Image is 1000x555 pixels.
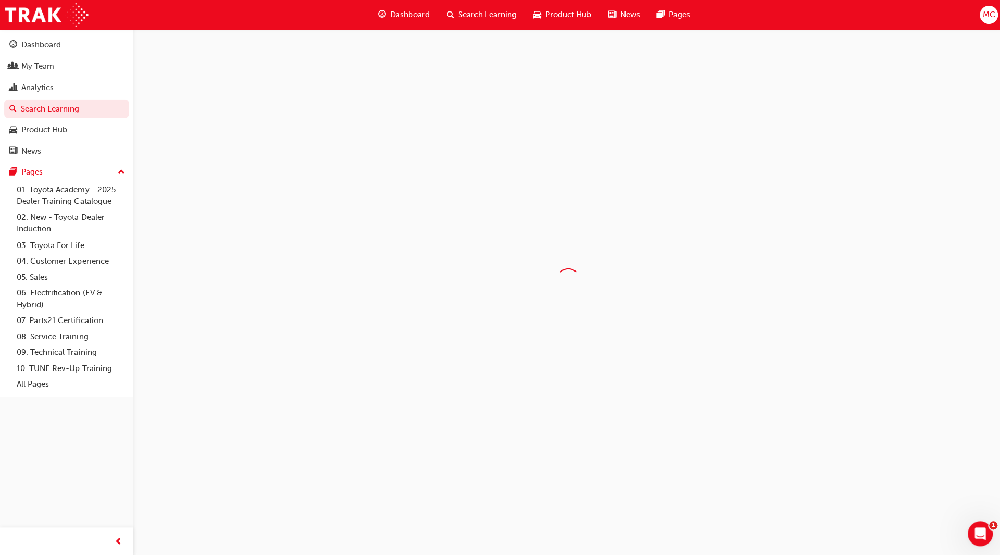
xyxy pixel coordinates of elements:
[117,165,124,179] span: up-icon
[21,81,54,93] div: Analytics
[12,268,129,285] a: 05. Sales
[965,520,990,545] iframe: Intercom live chat
[646,4,696,26] a: pages-iconPages
[544,9,590,21] span: Product Hub
[12,284,129,312] a: 06. Electrification (EV & Hybrid)
[115,534,122,547] span: prev-icon
[4,120,129,139] a: Product Hub
[9,104,17,114] span: search-icon
[9,167,17,177] span: pages-icon
[389,9,429,21] span: Dashboard
[21,166,43,178] div: Pages
[457,9,515,21] span: Search Learning
[667,9,688,21] span: Pages
[5,3,88,27] img: Trak
[21,124,67,135] div: Product Hub
[979,9,992,21] span: MC
[21,60,54,72] div: My Team
[4,35,129,55] a: Dashboard
[9,146,17,156] span: news-icon
[9,83,17,92] span: chart-icon
[598,4,646,26] a: news-iconNews
[986,520,994,528] span: 1
[369,4,437,26] a: guage-iconDashboard
[4,99,129,118] a: Search Learning
[4,57,129,76] a: My Team
[977,6,995,24] button: MC
[4,78,129,97] a: Analytics
[12,375,129,391] a: All Pages
[437,4,523,26] a: search-iconSearch Learning
[12,237,129,253] a: 03. Toyota For Life
[9,125,17,134] span: car-icon
[12,328,129,344] a: 08. Service Training
[12,209,129,237] a: 02. New - Toyota Dealer Induction
[377,8,385,21] span: guage-icon
[445,8,453,21] span: search-icon
[618,9,638,21] span: News
[12,360,129,376] a: 10. TUNE Rev-Up Training
[12,252,129,268] a: 04. Customer Experience
[523,4,598,26] a: car-iconProduct Hub
[12,343,129,360] a: 09. Technical Training
[532,8,540,21] span: car-icon
[12,181,129,209] a: 01. Toyota Academy - 2025 Dealer Training Catalogue
[4,162,129,181] button: Pages
[9,41,17,50] span: guage-icon
[4,33,129,162] button: DashboardMy TeamAnalyticsSearch LearningProduct HubNews
[21,145,41,157] div: News
[21,39,61,51] div: Dashboard
[606,8,614,21] span: news-icon
[9,62,17,71] span: people-icon
[655,8,662,21] span: pages-icon
[12,312,129,328] a: 07. Parts21 Certification
[4,141,129,161] a: News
